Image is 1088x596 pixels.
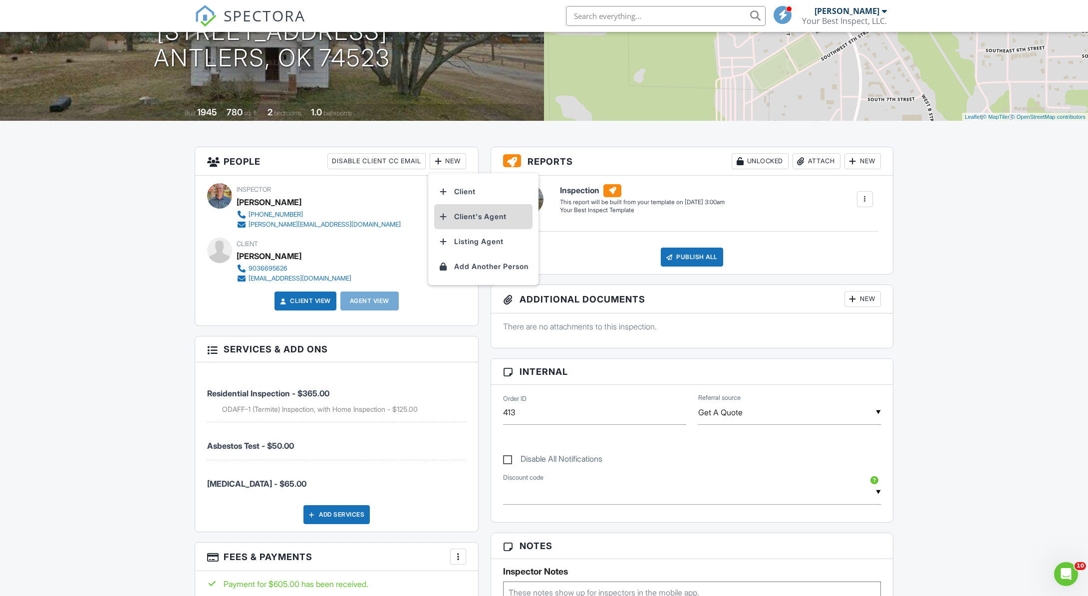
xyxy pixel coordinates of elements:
[207,441,294,451] span: Asbestos Test - $50.00
[207,422,466,460] li: Service: Asbestos Test
[560,206,725,215] div: Your Best Inspect Template
[1054,562,1078,586] iframe: Intercom live chat
[154,18,390,71] h1: [STREET_ADDRESS] Antlers, OK 74523
[237,240,258,248] span: Client
[1075,562,1086,570] span: 10
[237,195,301,210] div: [PERSON_NAME]
[491,147,893,176] h3: Reports
[491,533,893,559] h3: Notes
[323,109,352,117] span: bathrooms
[197,107,217,117] div: 1945
[503,394,527,403] label: Order ID
[237,274,351,284] a: [EMAIL_ADDRESS][DOMAIN_NAME]
[962,113,1088,121] div: |
[1011,114,1086,120] a: © OpenStreetMap contributors
[249,265,287,273] div: 9036695626
[844,153,881,169] div: New
[195,147,478,176] h3: People
[560,198,725,206] div: This report will be built from your template on [DATE] 3:00am
[503,567,881,577] h5: Inspector Notes
[965,114,981,120] a: Leaflet
[249,211,303,219] div: [PHONE_NUMBER]
[661,248,723,267] div: Publish All
[491,285,893,313] h3: Additional Documents
[732,153,789,169] div: Unlocked
[207,579,466,590] div: Payment for $605.00 has been received.
[207,370,466,422] li: Service: Residential Inspection
[227,107,243,117] div: 780
[303,505,370,524] div: Add Services
[195,543,478,571] h3: Fees & Payments
[698,393,741,402] label: Referral source
[268,107,272,117] div: 2
[566,6,766,26] input: Search everything...
[195,336,478,362] h3: Services & Add ons
[237,186,271,193] span: Inspector
[195,13,305,34] a: SPECTORA
[224,5,305,26] span: SPECTORA
[503,454,602,467] label: Disable All Notifications
[560,184,725,197] h6: Inspection
[244,109,258,117] span: sq. ft.
[207,479,306,489] span: [MEDICAL_DATA] - $65.00
[237,249,301,264] div: [PERSON_NAME]
[844,291,881,307] div: New
[207,388,329,398] span: Residential Inspection - $365.00
[430,153,466,169] div: New
[274,109,301,117] span: bedrooms
[237,210,401,220] a: [PHONE_NUMBER]
[249,275,351,283] div: [EMAIL_ADDRESS][DOMAIN_NAME]
[207,460,466,497] li: Service: Lead Test
[327,153,426,169] div: Disable Client CC Email
[793,153,840,169] div: Attach
[503,473,544,482] label: Discount code
[311,107,322,117] div: 1.0
[237,264,351,274] a: 9036695626
[185,109,196,117] span: Built
[195,5,217,27] img: The Best Home Inspection Software - Spectora
[237,220,401,230] a: [PERSON_NAME][EMAIL_ADDRESS][DOMAIN_NAME]
[249,221,401,229] div: [PERSON_NAME][EMAIL_ADDRESS][DOMAIN_NAME]
[802,16,887,26] div: Your Best Inspect, LLC.
[278,296,331,306] a: Client View
[222,404,466,414] li: Add on: ODAFF-1 (Termite) Inspection, with Home Inspection
[491,359,893,385] h3: Internal
[983,114,1010,120] a: © MapTiler
[503,321,881,332] p: There are no attachments to this inspection.
[815,6,879,16] div: [PERSON_NAME]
